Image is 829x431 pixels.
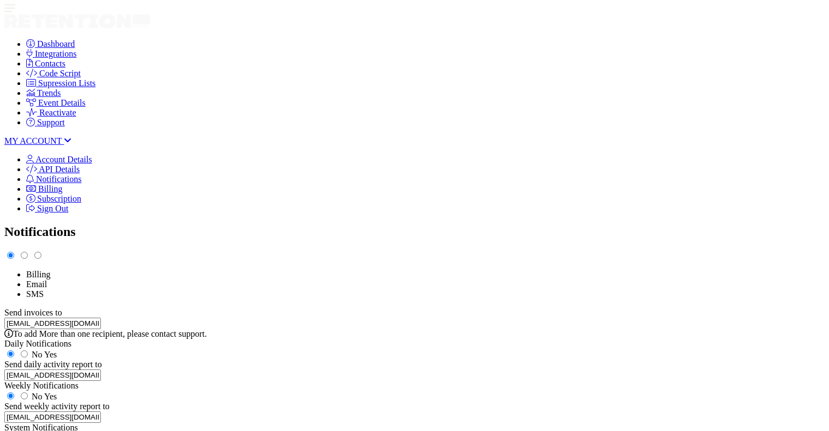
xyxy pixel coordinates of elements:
[32,392,43,401] span: No
[35,155,92,164] span: Account Details
[4,14,150,28] img: Retention.com
[36,174,82,184] span: Notifications
[35,59,65,68] span: Contacts
[7,392,14,399] input: Weekly Notifications No Yes
[4,402,825,411] div: Send weekly activity report to
[38,78,95,88] span: Supression Lists
[4,411,101,423] input: Send weekly activity report to
[26,69,81,78] a: Code Script
[26,39,75,48] a: Dashboard
[26,49,76,58] a: Integrations
[26,289,44,299] label: SMS
[38,184,62,193] span: Billing
[44,392,57,401] span: Yes
[26,59,65,68] a: Contacts
[39,69,81,78] span: Code Script
[4,381,825,391] div: Weekly Notifications
[26,98,86,107] a: Event Details
[26,270,50,279] label: Billing
[4,329,825,339] div: To add More than one recipient, please contact support.
[32,350,43,359] span: No
[37,88,61,98] span: Trends
[26,118,65,127] a: Support
[26,165,80,174] a: API Details
[26,194,81,203] a: Subscription
[26,108,76,117] a: Reactivate
[26,174,82,184] a: Notifications
[4,339,825,349] div: Daily Notifications
[39,165,80,174] span: API Details
[35,49,76,58] span: Integrations
[44,350,57,359] span: Yes
[26,88,61,98] a: Trends
[26,78,95,88] a: Supression Lists
[4,136,62,145] span: MY ACCOUNT
[37,118,65,127] span: Support
[4,318,101,329] input: Send invoices to
[37,39,75,48] span: Dashboard
[4,369,101,381] input: Send daily activity report to
[26,204,68,213] a: Sign Out
[37,204,68,213] span: Sign Out
[39,108,76,117] span: Reactivate
[4,360,825,369] div: Send daily activity report to
[37,194,81,203] span: Subscription
[4,136,71,145] a: MY ACCOUNT
[38,98,86,107] span: Event Details
[4,308,825,318] div: Send invoices to
[26,280,47,289] label: Email
[7,350,14,357] input: Daily Notifications No Yes
[26,184,62,193] a: Billing
[21,350,28,357] input: Daily Notifications No Yes
[26,155,92,164] a: Account Details
[4,224,825,239] h2: Notifications
[21,392,28,399] input: Weekly Notifications No Yes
